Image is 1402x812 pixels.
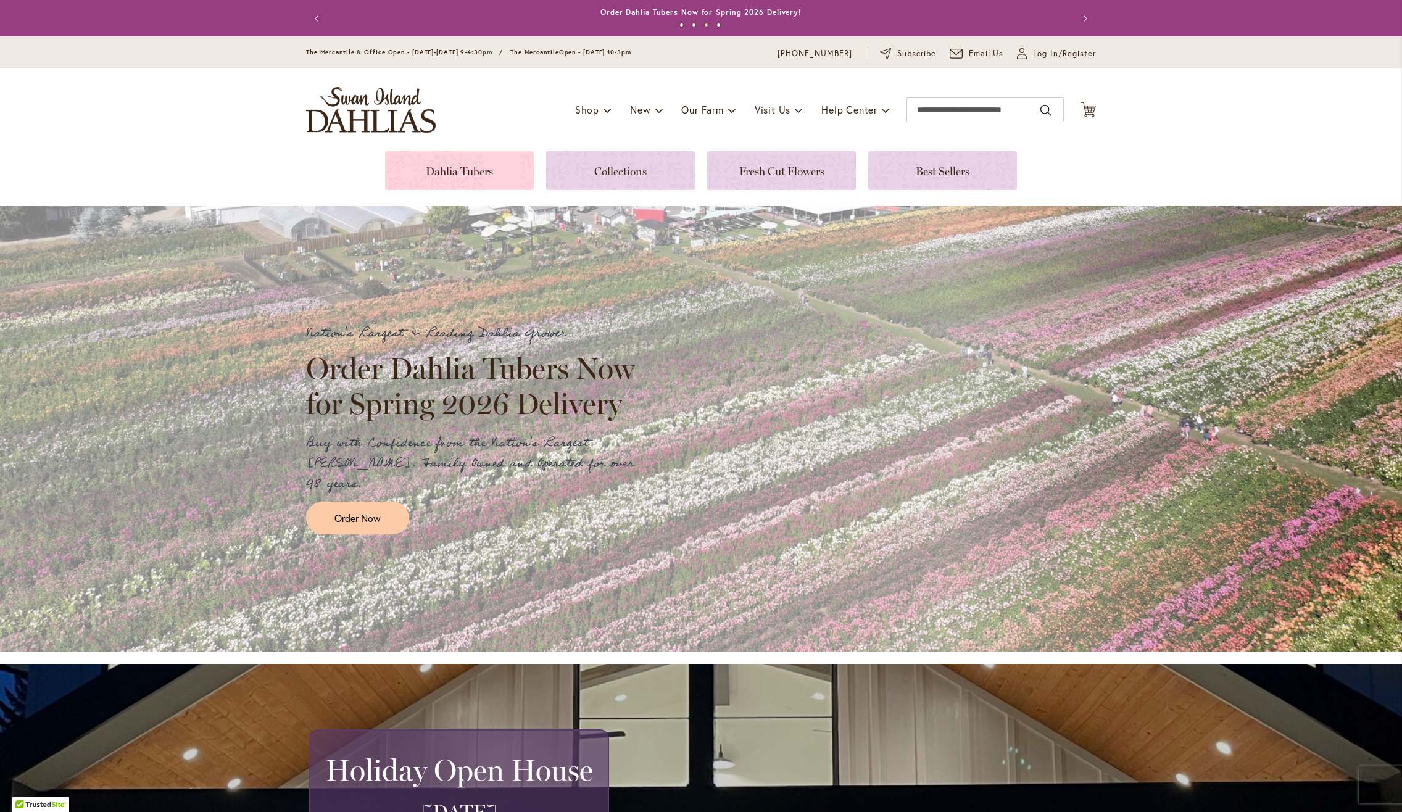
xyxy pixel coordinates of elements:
[821,103,877,116] span: Help Center
[630,103,650,116] span: New
[1017,48,1096,60] a: Log In/Register
[306,6,331,31] button: Previous
[325,753,593,787] h2: Holiday Open House
[306,323,645,344] p: Nation's Largest & Leading Dahlia Grower
[755,103,790,116] span: Visit Us
[306,502,409,534] a: Order Now
[969,48,1004,60] span: Email Us
[334,511,381,525] span: Order Now
[1033,48,1096,60] span: Log In/Register
[306,433,645,494] p: Buy with Confidence from the Nation's Largest [PERSON_NAME]. Family Owned and Operated for over 9...
[704,23,708,27] button: 3 of 4
[1071,6,1096,31] button: Next
[692,23,696,27] button: 2 of 4
[575,103,599,116] span: Shop
[306,87,436,133] a: store logo
[600,7,802,17] a: Order Dahlia Tubers Now for Spring 2026 Delivery!
[306,48,559,56] span: The Mercantile & Office Open - [DATE]-[DATE] 9-4:30pm / The Mercantile
[897,48,936,60] span: Subscribe
[559,48,631,56] span: Open - [DATE] 10-3pm
[306,351,645,420] h2: Order Dahlia Tubers Now for Spring 2026 Delivery
[716,23,721,27] button: 4 of 4
[880,48,936,60] a: Subscribe
[950,48,1004,60] a: Email Us
[778,48,852,60] a: [PHONE_NUMBER]
[681,103,723,116] span: Our Farm
[679,23,684,27] button: 1 of 4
